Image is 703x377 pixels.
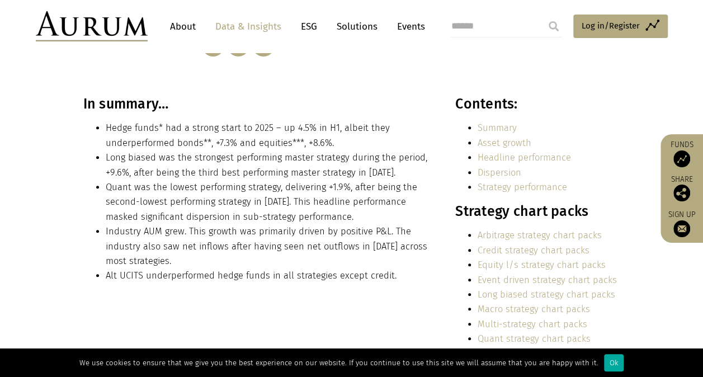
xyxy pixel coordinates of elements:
[666,176,697,201] div: Share
[295,16,323,37] a: ESG
[478,230,602,241] a: Arbitrage strategy chart packs
[478,260,606,270] a: Equity l/s strategy chart packs
[478,245,589,256] a: Credit strategy chart packs
[36,11,148,41] img: Aurum
[106,268,431,283] li: Alt UCITS underperformed hedge funds in all strategies except credit.
[478,167,521,178] a: Dispersion
[673,220,690,237] img: Sign up to our newsletter
[478,138,531,148] a: Asset growth
[164,16,201,37] a: About
[673,185,690,201] img: Share this post
[106,180,431,224] li: Quant was the lowest performing strategy, delivering +1.9%, after being the second-lowest perform...
[673,150,690,167] img: Access Funds
[83,96,431,112] h3: In summary…
[455,203,617,220] h3: Strategy chart packs
[455,96,617,112] h3: Contents:
[478,304,590,314] a: Macro strategy chart packs
[478,289,615,300] a: Long biased strategy chart packs
[604,354,624,371] div: Ok
[331,16,383,37] a: Solutions
[478,275,617,285] a: Event driven strategy chart packs
[573,15,668,38] a: Log in/Register
[478,122,517,133] a: Summary
[478,319,587,329] a: Multi-strategy chart packs
[666,210,697,237] a: Sign up
[106,121,431,150] li: Hedge funds* had a strong start to 2025 – up 4.5% in H1, albeit they underperformed bonds**, +7.3...
[666,140,697,167] a: Funds
[478,333,591,344] a: Quant strategy chart packs
[582,19,640,32] span: Log in/Register
[391,16,425,37] a: Events
[106,150,431,180] li: Long biased was the strongest performing master strategy during the period, +9.6%, after being th...
[210,16,287,37] a: Data & Insights
[478,182,567,192] a: Strategy performance
[478,152,571,163] a: Headline performance
[106,224,431,268] li: Industry AUM grew. This growth was primarily driven by positive P&L. The industry also saw net in...
[542,15,565,37] input: Submit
